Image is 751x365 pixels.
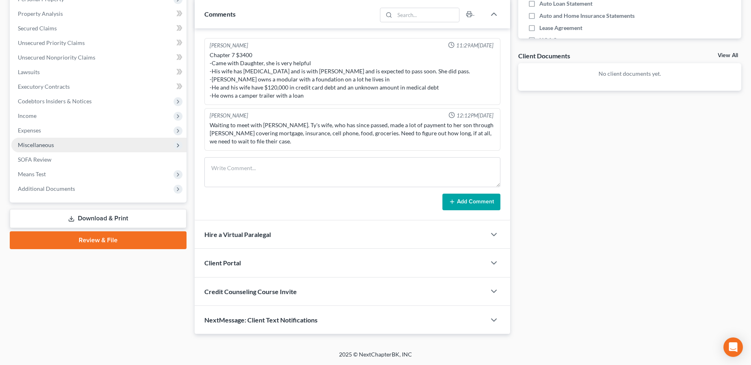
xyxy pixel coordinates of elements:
span: Executory Contracts [18,83,70,90]
a: SOFA Review [11,152,187,167]
span: 12:12PM[DATE] [457,112,494,120]
span: Expenses [18,127,41,134]
a: Download & Print [10,209,187,228]
span: HOA Statement [539,36,579,44]
button: Add Comment [442,194,500,211]
span: Credit Counseling Course Invite [204,288,297,295]
span: Unsecured Priority Claims [18,39,85,46]
span: Client Portal [204,259,241,267]
span: Means Test [18,171,46,177]
span: Comments [204,10,236,18]
div: 2025 © NextChapterBK, INC [144,350,607,365]
span: Codebtors Insiders & Notices [18,98,92,105]
span: Additional Documents [18,185,75,192]
span: Lawsuits [18,68,40,75]
div: Chapter 7 $3400 -Came with Daughter, she is very helpful -His wife has [MEDICAL_DATA] and is with... [210,51,495,100]
span: Hire a Virtual Paralegal [204,231,271,238]
span: Income [18,112,36,119]
a: Property Analysis [11,6,187,21]
span: Lease Agreement [539,24,582,32]
span: NextMessage: Client Text Notifications [204,316,318,324]
span: SOFA Review [18,156,51,163]
div: Client Documents [518,51,570,60]
a: Executory Contracts [11,79,187,94]
a: Unsecured Priority Claims [11,36,187,50]
span: Auto and Home Insurance Statements [539,12,635,20]
a: Unsecured Nonpriority Claims [11,50,187,65]
div: Waiting to meet with [PERSON_NAME]. Ty's wife, who has since passed, made a lot of payment to her... [210,121,495,145]
span: Secured Claims [18,25,57,32]
input: Search... [395,8,459,22]
div: [PERSON_NAME] [210,42,248,49]
span: Unsecured Nonpriority Claims [18,54,95,61]
span: 11:29AM[DATE] [456,42,494,49]
div: Open Intercom Messenger [723,337,743,357]
p: No client documents yet. [525,70,735,78]
a: View All [718,53,738,58]
span: Property Analysis [18,10,63,17]
a: Secured Claims [11,21,187,36]
a: Review & File [10,231,187,249]
span: Miscellaneous [18,141,54,148]
a: Lawsuits [11,65,187,79]
div: [PERSON_NAME] [210,112,248,120]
